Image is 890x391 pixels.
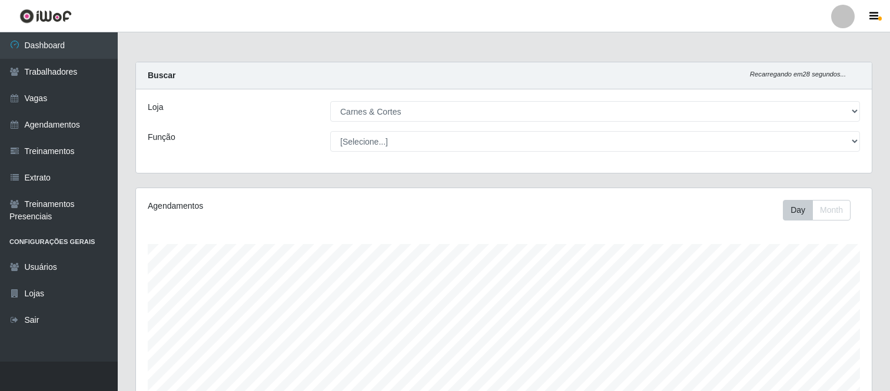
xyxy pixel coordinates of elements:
[19,9,72,24] img: CoreUI Logo
[783,200,851,220] div: First group
[148,71,175,80] strong: Buscar
[148,101,163,113] label: Loja
[750,71,846,78] i: Recarregando em 28 segundos...
[812,200,851,220] button: Month
[148,131,175,143] label: Função
[783,200,813,220] button: Day
[148,200,434,212] div: Agendamentos
[783,200,860,220] div: Toolbar with button groups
